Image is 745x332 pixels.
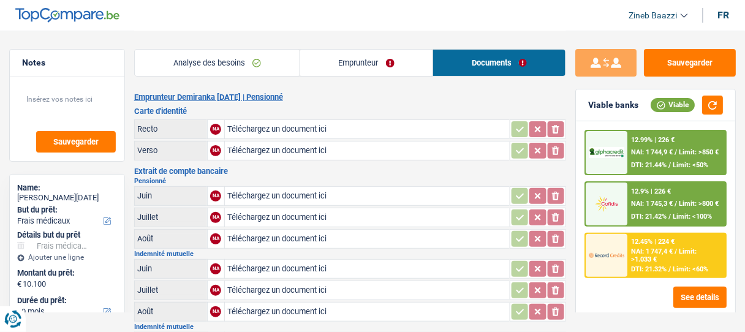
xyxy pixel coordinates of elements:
[629,10,678,21] span: Zineb Baazzi
[134,178,566,184] h2: Pensionné
[210,145,221,156] div: NA
[137,234,205,243] div: Août
[137,191,205,200] div: Juin
[632,161,667,169] span: DTI: 21.44%
[210,285,221,296] div: NA
[210,212,221,223] div: NA
[669,213,671,221] span: /
[673,161,709,169] span: Limit: <50%
[137,213,205,222] div: Juillet
[210,306,221,317] div: NA
[137,124,205,134] div: Recto
[210,233,221,244] div: NA
[36,131,116,153] button: Sauvegarder
[644,49,736,77] button: Sauvegarder
[718,9,730,21] div: fr
[632,238,675,246] div: 12.45% | 224 €
[589,147,624,158] img: AlphaCredit
[210,124,221,135] div: NA
[673,213,713,221] span: Limit: <100%
[675,200,678,208] span: /
[589,246,624,264] img: Record Credits
[17,279,21,289] span: €
[210,263,221,274] div: NA
[17,205,115,215] label: But du prêt:
[134,323,566,330] h2: Indemnité mutuelle
[632,265,667,273] span: DTI: 21.32%
[15,8,119,23] img: TopCompare Logo
[137,307,205,316] div: Août
[632,148,673,156] span: NAI: 1 744,9 €
[137,264,205,273] div: Juin
[134,92,566,102] h2: Emprunteur Demiranka [DATE] | Pensionné
[669,265,671,273] span: /
[53,138,99,146] span: Sauvegarder
[669,161,671,169] span: /
[632,247,697,263] span: Limit: >1.033 €
[134,107,566,115] h3: Carte d'identité
[651,98,695,111] div: Viable
[632,247,673,255] span: NAI: 1 747,4 €
[17,230,117,240] div: Détails but du prêt
[588,100,638,110] div: Viable banks
[673,287,727,308] button: See details
[675,148,678,156] span: /
[17,296,115,306] label: Durée du prêt:
[17,253,117,262] div: Ajouter une ligne
[22,58,112,68] h5: Notes
[134,251,566,257] h2: Indemnité mutuelle
[137,285,205,295] div: Juillet
[632,136,675,144] div: 12.99% | 226 €
[679,148,719,156] span: Limit: >850 €
[135,50,300,76] a: Analyse des besoins
[17,268,115,278] label: Montant du prêt:
[675,247,678,255] span: /
[632,200,673,208] span: NAI: 1 745,3 €
[17,183,117,193] div: Name:
[632,213,667,221] span: DTI: 21.42%
[433,50,565,76] a: Documents
[137,146,205,155] div: Verso
[17,193,117,203] div: [PERSON_NAME][DATE]
[632,187,671,195] div: 12.9% | 226 €
[589,195,624,213] img: Cofidis
[619,6,688,26] a: Zineb Baazzi
[210,191,221,202] div: NA
[300,50,433,76] a: Emprunteur
[679,200,719,208] span: Limit: >800 €
[673,265,709,273] span: Limit: <60%
[134,167,566,175] h3: Extrait de compte bancaire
